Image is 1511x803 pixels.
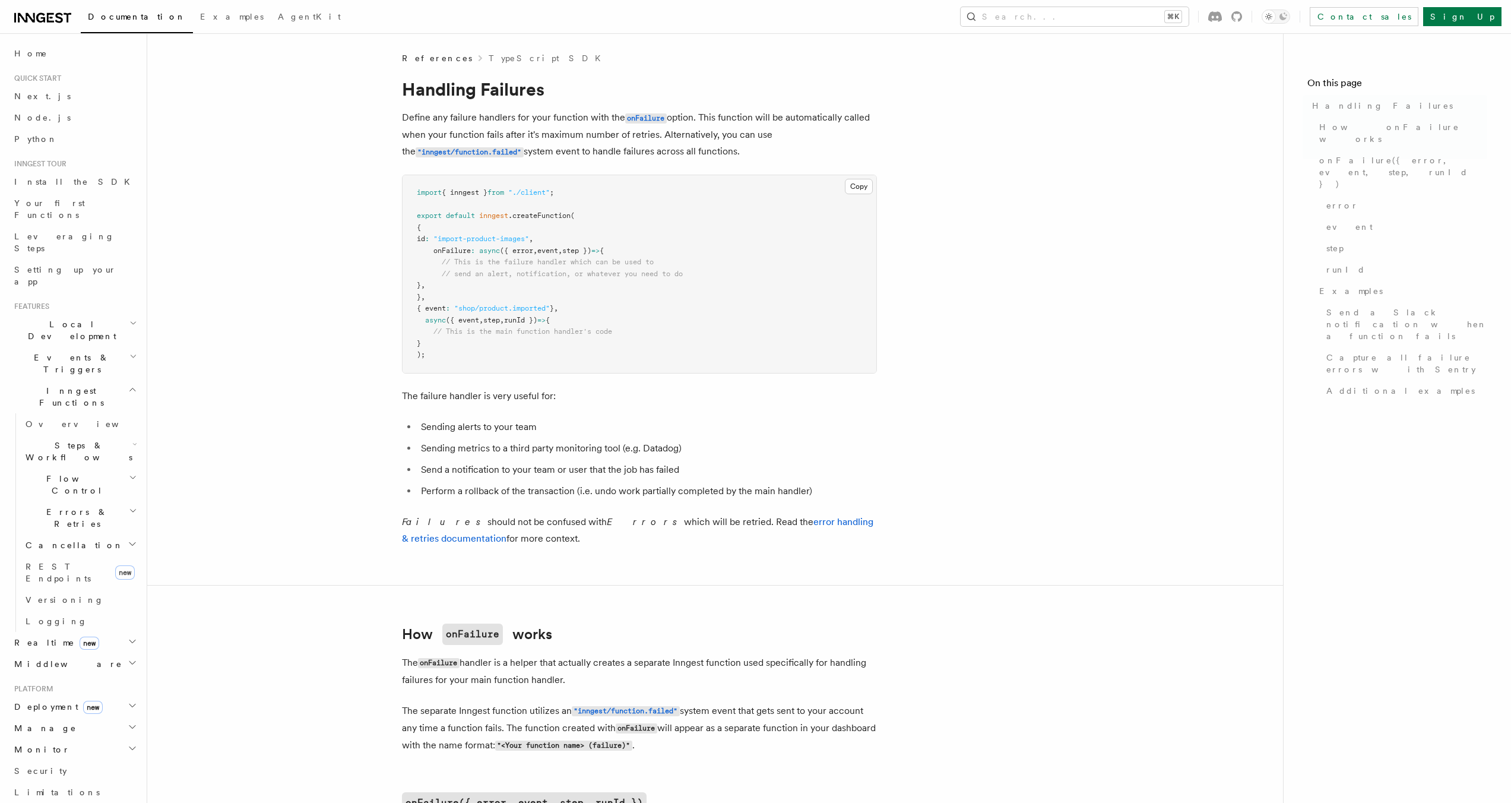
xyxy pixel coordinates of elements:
[9,744,70,755] span: Monitor
[1326,200,1358,211] span: error
[26,595,104,605] span: Versioning
[607,516,684,527] em: Errors
[616,723,657,734] code: onFailure
[9,159,66,169] span: Inngest tour
[21,501,140,535] button: Errors & Retries
[500,246,533,255] span: ({ error
[402,516,487,527] em: Failures
[21,413,140,435] a: Overview
[14,134,58,144] span: Python
[550,188,554,197] span: ;
[489,52,608,64] a: TypeScript SDK
[14,265,116,286] span: Setting up your app
[115,565,135,580] span: new
[471,246,475,255] span: :
[9,107,140,128] a: Node.js
[21,589,140,611] a: Versioning
[537,316,546,324] span: =>
[442,624,503,645] code: onFailure
[417,293,421,301] span: }
[1322,347,1487,380] a: Capture all failure errors with Sentry
[416,147,524,157] code: "inngest/function.failed"
[9,701,103,713] span: Deployment
[1307,76,1487,95] h4: On this page
[529,235,533,243] span: ,
[14,113,71,122] span: Node.js
[591,246,600,255] span: =>
[554,304,558,312] span: ,
[1423,7,1502,26] a: Sign Up
[600,246,604,255] span: {
[533,246,537,255] span: ,
[1326,242,1344,254] span: step
[1322,195,1487,216] a: error
[14,48,47,59] span: Home
[1326,306,1487,342] span: Send a Slack notification when a function fails
[9,658,122,670] span: Middleware
[961,7,1189,26] button: Search...⌘K
[14,766,67,776] span: Security
[9,413,140,632] div: Inngest Functions
[417,235,425,243] span: id
[402,78,877,100] h1: Handling Failures
[546,316,550,324] span: {
[1322,380,1487,401] a: Additional examples
[9,637,99,649] span: Realtime
[9,385,128,409] span: Inngest Functions
[571,211,575,220] span: (
[81,4,193,33] a: Documentation
[1322,216,1487,238] a: event
[425,316,446,324] span: async
[21,506,129,530] span: Errors & Retries
[9,760,140,782] a: Security
[9,380,140,413] button: Inngest Functions
[1322,259,1487,280] a: runId
[1310,7,1418,26] a: Contact sales
[402,52,472,64] span: References
[9,696,140,717] button: Deploymentnew
[417,461,877,478] li: Send a notification to your team or user that the job has failed
[504,316,537,324] span: runId })
[1165,11,1181,23] kbd: ⌘K
[1319,154,1487,190] span: onFailure({ error, event, step, runId })
[21,535,140,556] button: Cancellation
[417,211,442,220] span: export
[1314,280,1487,302] a: Examples
[625,113,667,124] code: onFailure
[14,232,115,253] span: Leveraging Steps
[83,701,103,714] span: new
[9,347,140,380] button: Events & Triggers
[417,483,877,499] li: Perform a rollback of the transaction (i.e. undo work partially completed by the main handler)
[9,86,140,107] a: Next.js
[1319,285,1383,297] span: Examples
[9,74,61,83] span: Quick start
[9,171,140,192] a: Install the SDK
[1314,116,1487,150] a: How onFailure works
[9,684,53,694] span: Platform
[417,440,877,457] li: Sending metrics to a third party monitoring tool (e.g. Datadog)
[21,435,140,468] button: Steps & Workflows
[508,211,571,220] span: .createFunction
[1322,302,1487,347] a: Send a Slack notification when a function fails
[9,314,140,347] button: Local Development
[9,739,140,760] button: Monitor
[14,177,137,186] span: Install the SDK
[446,211,475,220] span: default
[9,302,49,311] span: Features
[1312,100,1453,112] span: Handling Failures
[446,316,479,324] span: ({ event
[479,211,508,220] span: inngest
[9,192,140,226] a: Your first Functions
[442,258,654,266] span: // This is the failure handler which can be used to
[9,318,129,342] span: Local Development
[80,637,99,650] span: new
[558,246,562,255] span: ,
[845,179,873,194] button: Copy
[442,270,683,278] span: // send an alert, notification, or whatever you need to do
[14,91,71,101] span: Next.js
[479,246,500,255] span: async
[1319,121,1487,145] span: How onFailure works
[9,43,140,64] a: Home
[416,146,524,157] a: "inngest/function.failed"
[433,327,612,336] span: // This is the main function handler's code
